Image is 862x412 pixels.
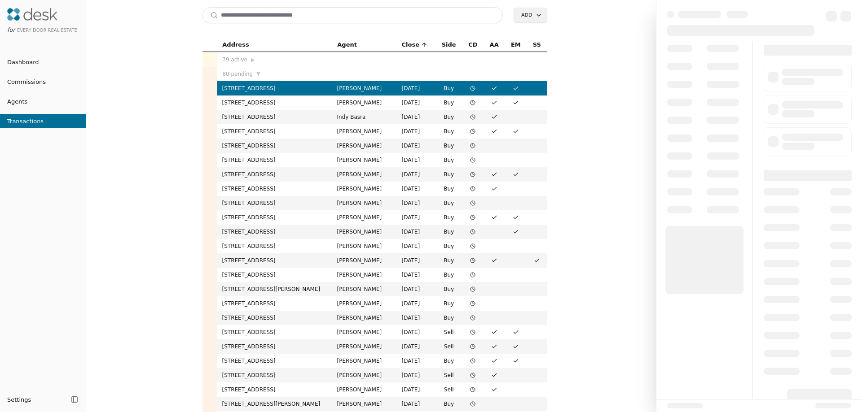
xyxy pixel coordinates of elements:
td: [STREET_ADDRESS] [217,167,332,182]
td: [DATE] [396,296,435,311]
span: EM [511,40,521,50]
td: [PERSON_NAME] [332,368,396,382]
td: [DATE] [396,268,435,282]
div: 79 active [222,55,326,64]
td: Buy [435,311,462,325]
td: [DATE] [396,81,435,95]
td: [STREET_ADDRESS] [217,296,332,311]
td: [PERSON_NAME] [332,382,396,397]
td: [STREET_ADDRESS] [217,325,332,339]
td: Buy [435,167,462,182]
span: SS [533,40,541,50]
td: [STREET_ADDRESS] [217,139,332,153]
td: [STREET_ADDRESS] [217,339,332,354]
td: [PERSON_NAME] [332,225,396,239]
td: [STREET_ADDRESS] [217,95,332,110]
td: [DATE] [396,110,435,124]
td: Sell [435,368,462,382]
td: Buy [435,282,462,296]
td: [DATE] [396,339,435,354]
td: [PERSON_NAME] [332,397,396,411]
span: Settings [7,395,31,404]
td: [DATE] [396,239,435,253]
td: [PERSON_NAME] [332,282,396,296]
td: Buy [435,253,462,268]
span: ▼ [256,70,259,78]
td: Buy [435,397,462,411]
td: [STREET_ADDRESS] [217,225,332,239]
span: 80 pending [222,69,253,78]
td: [STREET_ADDRESS] [217,268,332,282]
td: [STREET_ADDRESS] [217,368,332,382]
td: Buy [435,153,462,167]
span: ▶ [251,56,254,64]
td: [PERSON_NAME] [332,239,396,253]
td: [STREET_ADDRESS] [217,210,332,225]
td: Buy [435,95,462,110]
span: for [7,26,15,33]
td: [STREET_ADDRESS] [217,311,332,325]
button: Settings [4,392,68,407]
td: [DATE] [396,282,435,296]
td: [PERSON_NAME] [332,354,396,368]
td: [PERSON_NAME] [332,124,396,139]
td: [PERSON_NAME] [332,253,396,268]
td: [DATE] [396,225,435,239]
td: Buy [435,81,462,95]
td: [DATE] [396,325,435,339]
span: CD [468,40,477,50]
td: Buy [435,124,462,139]
span: Close [402,40,419,50]
td: [PERSON_NAME] [332,95,396,110]
td: [DATE] [396,167,435,182]
td: Indy Basra [332,110,396,124]
td: [DATE] [396,210,435,225]
td: [DATE] [396,253,435,268]
button: Add [514,8,547,23]
td: [DATE] [396,397,435,411]
span: AA [490,40,499,50]
td: Buy [435,196,462,210]
td: Buy [435,268,462,282]
td: [STREET_ADDRESS] [217,81,332,95]
td: Buy [435,354,462,368]
td: Buy [435,239,462,253]
td: [STREET_ADDRESS][PERSON_NAME] [217,397,332,411]
td: [DATE] [396,182,435,196]
td: [DATE] [396,368,435,382]
td: [DATE] [396,124,435,139]
td: [PERSON_NAME] [332,139,396,153]
td: Sell [435,382,462,397]
span: Agent [337,40,357,50]
td: Sell [435,339,462,354]
td: [PERSON_NAME] [332,210,396,225]
td: [DATE] [396,196,435,210]
span: Address [222,40,249,50]
td: [PERSON_NAME] [332,153,396,167]
td: Buy [435,139,462,153]
td: [PERSON_NAME] [332,296,396,311]
td: [PERSON_NAME] [332,311,396,325]
td: [STREET_ADDRESS] [217,110,332,124]
td: Sell [435,325,462,339]
td: [DATE] [396,311,435,325]
td: [STREET_ADDRESS] [217,196,332,210]
td: Buy [435,110,462,124]
td: [DATE] [396,139,435,153]
td: [STREET_ADDRESS] [217,153,332,167]
td: [STREET_ADDRESS] [217,182,332,196]
img: Desk [7,8,57,21]
td: [STREET_ADDRESS] [217,239,332,253]
td: [PERSON_NAME] [332,325,396,339]
span: Every Door Real Estate [17,28,77,33]
td: [DATE] [396,95,435,110]
td: [PERSON_NAME] [332,196,396,210]
td: [PERSON_NAME] [332,167,396,182]
td: [PERSON_NAME] [332,268,396,282]
td: [STREET_ADDRESS][PERSON_NAME] [217,282,332,296]
td: Buy [435,210,462,225]
td: [STREET_ADDRESS] [217,354,332,368]
td: [PERSON_NAME] [332,81,396,95]
td: [STREET_ADDRESS] [217,253,332,268]
td: [PERSON_NAME] [332,339,396,354]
